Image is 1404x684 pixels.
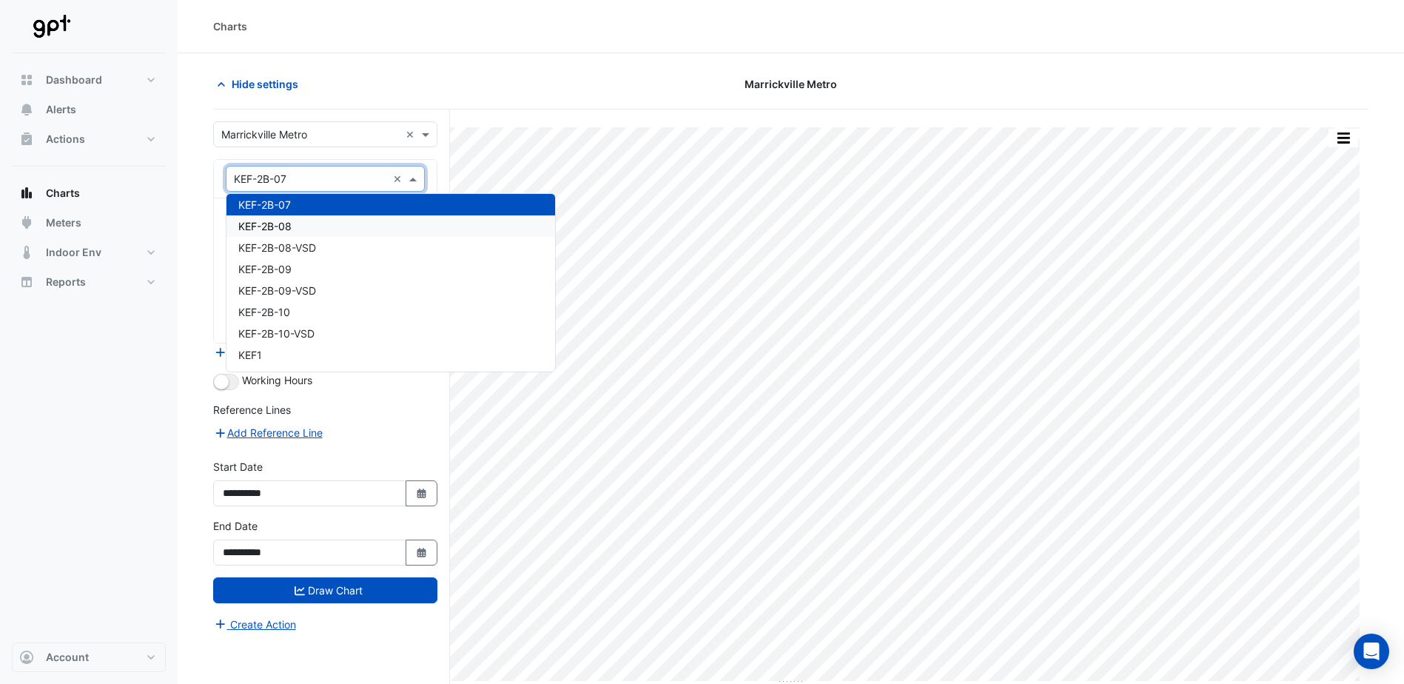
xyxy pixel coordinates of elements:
span: KEF-2B-10-VSD [238,327,315,340]
button: Alerts [12,95,166,124]
span: KEF-2B-08 [238,220,292,232]
app-icon: Charts [19,186,34,201]
span: Hide settings [232,76,298,92]
span: Alerts [46,102,76,117]
label: End Date [213,518,258,534]
button: Indoor Env [12,238,166,267]
app-icon: Actions [19,132,34,147]
span: KEF-2B-10 [238,306,290,318]
img: Company Logo [18,12,84,41]
app-icon: Alerts [19,102,34,117]
label: Reference Lines [213,402,291,418]
span: Actions [46,132,85,147]
button: Draw Chart [213,577,437,603]
button: Hide settings [213,71,308,97]
app-icon: Reports [19,275,34,289]
span: Clear [393,171,406,187]
button: Add Equipment [213,343,303,361]
button: Reports [12,267,166,297]
fa-icon: Select Date [415,546,429,559]
span: Indoor Env [46,245,101,260]
span: KEF1 [238,349,262,361]
button: Create Action [213,616,297,633]
span: Working Hours [242,374,312,386]
app-icon: Meters [19,215,34,230]
span: KEF-2B-07 [238,198,291,211]
span: KEF-2B-09 [238,263,292,275]
span: LDEF-2B-01 [238,370,297,383]
span: Dashboard [46,73,102,87]
span: Account [46,650,89,665]
button: Add Reference Line [213,424,323,441]
span: KEF-2B-09-VSD [238,284,316,297]
label: Start Date [213,459,263,475]
div: Options List [226,194,555,372]
span: Marrickville Metro [745,76,837,92]
div: Charts [213,19,247,34]
button: Meters [12,208,166,238]
button: More Options [1329,129,1358,147]
div: Open Intercom Messenger [1354,634,1389,669]
app-icon: Indoor Env [19,245,34,260]
button: Actions [12,124,166,154]
fa-icon: Select Date [415,487,429,500]
span: Charts [46,186,80,201]
span: KEF-2B-08-VSD [238,241,316,254]
button: Dashboard [12,65,166,95]
button: Charts [12,178,166,208]
app-icon: Dashboard [19,73,34,87]
span: Reports [46,275,86,289]
span: Clear [406,127,418,142]
button: Account [12,643,166,672]
span: Meters [46,215,81,230]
